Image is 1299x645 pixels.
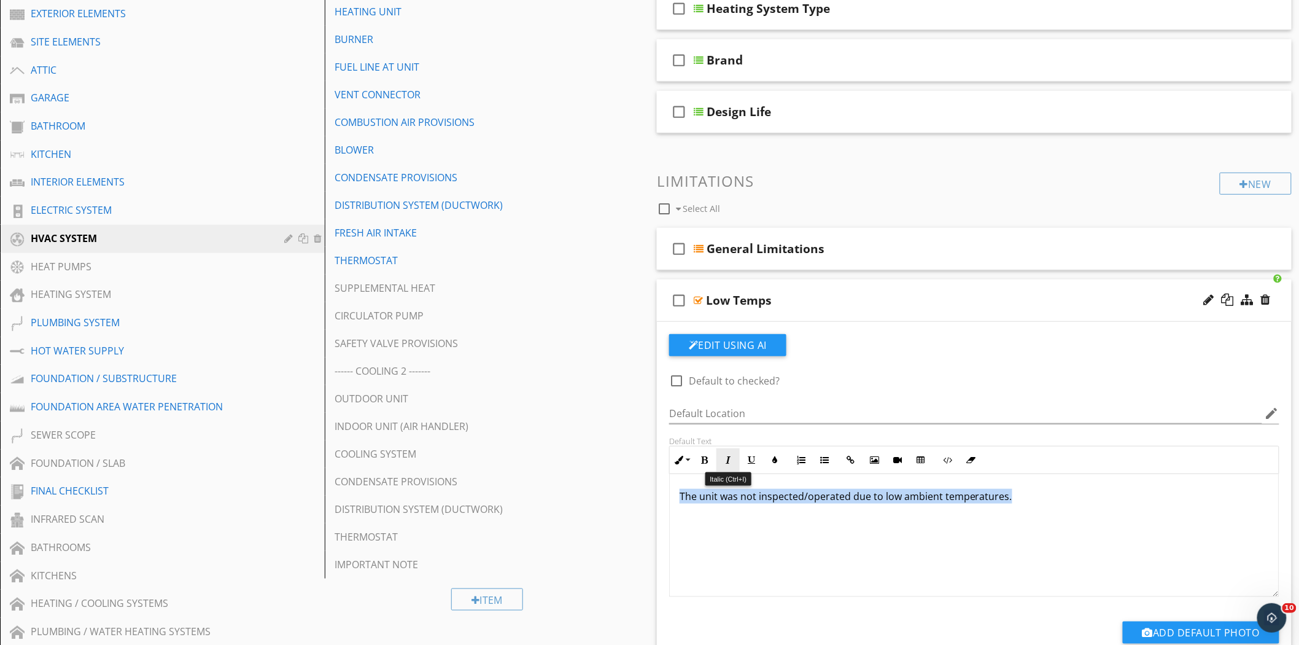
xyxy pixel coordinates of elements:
[335,391,597,406] div: OUTDOOR UNIT
[689,375,780,387] label: Default to checked?
[335,115,597,130] div: COMBUSTION AIR PROVISIONS
[335,308,597,323] div: CIRCULATOR PUMP
[839,448,863,472] button: Insert Link (Ctrl+K)
[863,448,886,472] button: Insert Image (Ctrl+P)
[657,173,1292,189] h3: Limitations
[31,315,266,330] div: PLUMBING SYSTEM
[670,448,693,472] button: Inline Style
[31,596,266,611] div: HEATING / COOLING SYSTEMS
[1257,603,1287,633] iframe: Intercom live chat
[31,512,266,526] div: INFRARED SCAN
[706,293,772,308] div: Low Temps
[707,104,771,119] div: Design Life
[335,87,597,102] div: VENT CONNECTOR
[31,371,266,386] div: FOUNDATION / SUBSTRUCTURE
[335,170,597,185] div: CONDENSATE PROVISIONS
[1123,622,1279,644] button: Add Default Photo
[31,483,266,498] div: FINAL CHECKLIST
[335,4,597,19] div: HEATING UNIT
[31,174,266,189] div: INTERIOR ELEMENTS
[31,203,266,217] div: ELECTRIC SYSTEM
[335,474,597,489] div: CONDENSATE PROVISIONS
[707,1,830,16] div: Heating System Type
[669,334,786,356] button: Edit Using AI
[707,53,743,68] div: Brand
[31,428,266,442] div: SEWER SCOPE
[335,253,597,268] div: THERMOSTAT
[669,436,1279,446] div: Default Text
[669,234,689,264] i: check_box_outline_blank
[31,456,266,471] div: FOUNDATION / SLAB
[959,448,982,472] button: Clear Formatting
[31,34,266,49] div: SITE ELEMENTS
[693,448,716,472] button: Bold (Ctrl+B)
[669,404,1262,424] input: Default Location
[31,119,266,133] div: BATHROOM
[936,448,959,472] button: Code View
[335,419,597,434] div: INDOOR UNIT (AIR HANDLER)
[669,286,689,315] i: check_box_outline_blank
[31,90,266,105] div: GARAGE
[705,472,752,486] div: Italic (Ctrl+I)
[669,45,689,75] i: check_box_outline_blank
[1282,603,1297,613] span: 10
[680,489,1269,504] p: The unit was not inspected/operated due to low ambient temperatures.
[886,448,909,472] button: Insert Video
[31,147,266,162] div: KITCHEN
[335,143,597,157] div: BLOWER
[335,530,597,544] div: THERMOSTAT
[335,60,597,74] div: FUEL LINE AT UNIT
[31,259,266,274] div: HEAT PUMPS
[31,540,266,555] div: BATHROOMS
[335,447,597,461] div: COOLING SYSTEM
[31,343,266,358] div: HOT WATER SUPPLY
[335,364,597,378] div: ------ COOLING 2 -------
[1265,406,1279,421] i: edit
[31,231,266,246] div: HVAC SYSTEM
[335,281,597,295] div: SUPPLEMENTAL HEAT
[909,448,933,472] button: Insert Table
[335,32,597,47] div: BURNER
[451,588,524,611] div: Item
[31,624,266,639] div: PLUMBING / WATER HEATING SYSTEMS
[31,399,266,414] div: FOUNDATION AREA WATER PENETRATION
[707,241,824,256] div: General Limitations
[335,336,597,351] div: SAFETY VALVE PROVISIONS
[683,203,720,214] span: Select All
[335,225,597,240] div: FRESH AIR INTAKE
[31,287,266,302] div: HEATING SYSTEM
[335,557,597,572] div: IMPORTANT NOTE
[31,63,266,77] div: ATTIC
[335,198,597,213] div: DISTRIBUTION SYSTEM (DUCTWORK)
[1220,173,1292,195] div: New
[31,6,266,21] div: EXTERIOR ELEMENTS
[31,568,266,583] div: KITCHENS
[669,97,689,127] i: check_box_outline_blank
[335,502,597,517] div: DISTRIBUTION SYSTEM (DUCTWORK)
